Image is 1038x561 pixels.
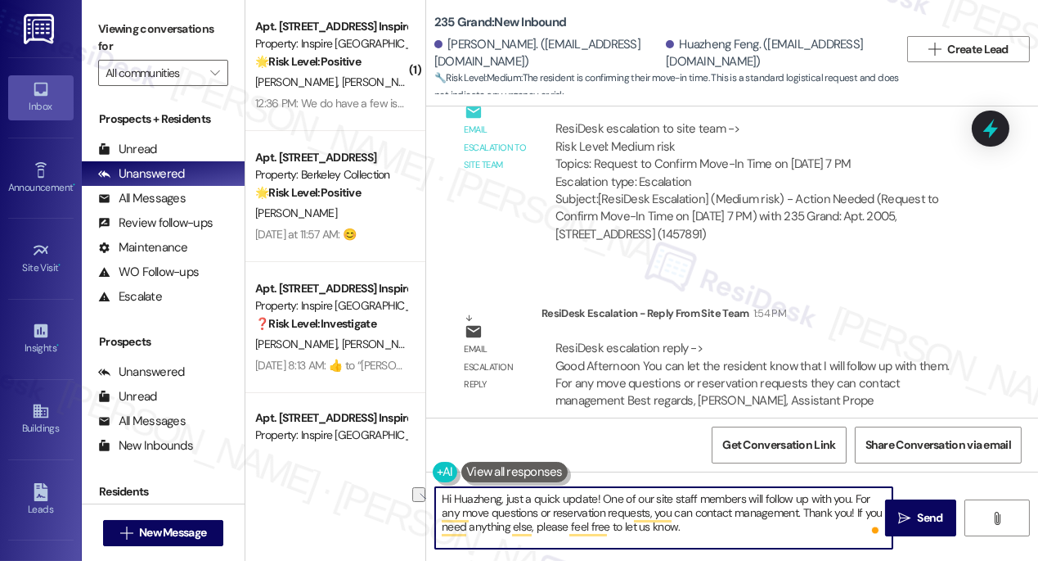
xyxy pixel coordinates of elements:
[855,427,1022,464] button: Share Conversation via email
[541,305,977,328] div: ResiDesk Escalation - Reply From Site Team
[928,43,941,56] i: 
[435,487,892,549] textarea: To enrich screen reader interactions, please activate Accessibility in Grammarly extension settings
[98,388,157,405] div: Unread
[555,191,963,243] div: Subject: [ResiDesk Escalation] (Medium risk) - Action Needed (Request to Confirm Move-In Time on ...
[98,239,188,256] div: Maintenance
[98,288,162,305] div: Escalate
[712,427,846,464] button: Get Conversation Link
[898,512,910,525] i: 
[103,520,224,546] button: New Message
[139,524,206,541] span: New Message
[918,509,943,527] span: Send
[255,75,342,89] span: [PERSON_NAME]
[98,437,193,455] div: New Inbounds
[255,35,407,52] div: Property: Inspire [GEOGRAPHIC_DATA]
[991,512,1003,525] i: 
[8,75,74,120] a: Inbox
[210,66,219,79] i: 
[255,409,407,427] div: Apt. [STREET_ADDRESS] Inspire Homes [GEOGRAPHIC_DATA]
[465,121,528,174] div: Email escalation to site team
[98,264,199,281] div: WO Follow-ups
[24,14,57,44] img: ResiDesk Logo
[907,36,1030,62] button: Create Lead
[434,71,521,84] strong: 🔧 Risk Level: Medium
[82,333,245,351] div: Prospects
[82,483,245,500] div: Residents
[98,364,185,381] div: Unanswered
[255,206,337,220] span: [PERSON_NAME]
[434,14,566,31] b: 235 Grand: New Inbound
[98,16,228,60] label: Viewing conversations for
[434,36,662,71] div: [PERSON_NAME]. ([EMAIL_ADDRESS][DOMAIN_NAME])
[255,166,407,183] div: Property: Berkeley Collection
[722,437,835,454] span: Get Conversation Link
[98,413,186,430] div: All Messages
[749,305,786,322] div: 1:54 PM
[120,527,133,540] i: 
[59,260,61,271] span: •
[82,111,245,128] div: Prospects + Residents
[98,190,186,207] div: All Messages
[98,165,185,183] div: Unanswered
[465,341,528,393] div: Email escalation reply
[255,297,407,314] div: Property: Inspire [GEOGRAPHIC_DATA]
[555,120,963,191] div: ResiDesk escalation to site team -> Risk Level: Medium risk Topics: Request to Confirm Move-In Ti...
[255,337,342,351] span: [PERSON_NAME]
[948,41,1009,58] span: Create Lead
[8,478,74,523] a: Leads
[255,54,361,69] strong: 🌟 Risk Level: Positive
[106,60,202,86] input: All communities
[98,215,213,232] div: Review follow-ups
[255,280,407,297] div: Apt. [STREET_ADDRESS] Inspire Homes [GEOGRAPHIC_DATA]
[255,149,407,166] div: Apt. [STREET_ADDRESS]
[342,337,429,351] span: [PERSON_NAME]
[555,340,949,409] div: ResiDesk escalation reply -> Good Afternoon You can let the resident know that I will follow up w...
[255,18,407,35] div: Apt. [STREET_ADDRESS] Inspire Homes [GEOGRAPHIC_DATA]
[666,36,887,71] div: Huazheng Feng. ([EMAIL_ADDRESS][DOMAIN_NAME])
[8,237,74,281] a: Site Visit •
[255,96,492,111] div: 12:36 PM: We do have a few issues with the house
[56,340,59,351] span: •
[342,75,424,89] span: [PERSON_NAME]
[98,141,157,158] div: Unread
[255,227,356,242] div: [DATE] at 11:57 AM: 😊
[255,316,376,331] strong: ❓ Risk Level: Investigate
[8,317,74,361] a: Insights •
[255,185,361,200] strong: 🌟 Risk Level: Positive
[885,500,956,536] button: Send
[434,70,899,105] span: : The resident is confirming their move-in time. This is a standard logistical request and does n...
[8,397,74,441] a: Buildings
[255,427,407,444] div: Property: Inspire [GEOGRAPHIC_DATA]
[865,437,1011,454] span: Share Conversation via email
[73,179,75,191] span: •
